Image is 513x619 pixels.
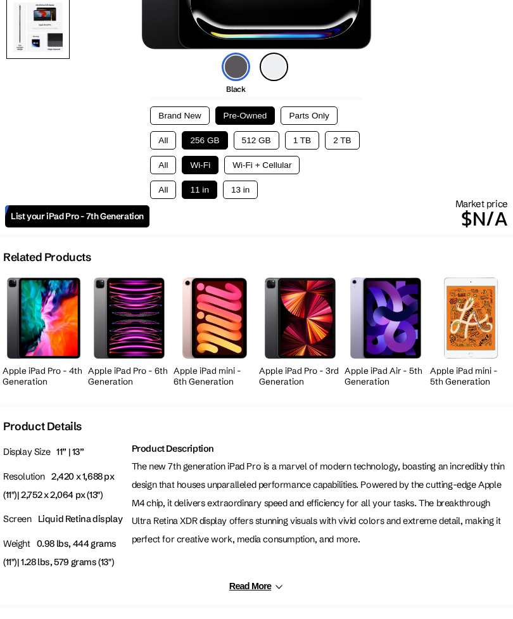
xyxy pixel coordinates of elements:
a: List your iPad Pro - 7th Generation [5,205,149,227]
span: 11” | 13” [56,446,84,457]
p: Resolution [3,468,125,504]
button: 13 in [223,181,258,199]
img: iPad Pro (3rd Generation) [265,278,336,358]
h2: Apple iPad Pro - 6th Generation [88,366,170,387]
p: Screen [3,510,125,528]
img: black-icon [222,53,250,81]
p: $N/A [149,203,508,234]
button: 11 in [182,181,217,199]
h2: Product Details [3,419,82,433]
p: The new 7th generation iPad Pro is a marvel of modern technology, boasting an incredibly thin des... [132,457,510,549]
span: 2,420 x 1,688 px (11")| 2,752 x 2,064 px (13") [3,471,115,501]
button: All [150,156,176,174]
button: Brand New [150,106,209,125]
img: iPad mini (6th Generation) [182,278,247,358]
span: Liquid Retina display [38,513,123,525]
span: List your iPad Pro - 7th Generation [11,211,144,222]
img: silver-icon [260,53,288,81]
a: iPad Pro (4th Generation) Apple iPad Pro - 4th Generation [3,271,85,390]
button: Wi-Fi [182,156,218,174]
button: Wi-Fi + Cellular [224,156,300,174]
button: All [150,131,176,150]
h2: Related Products [3,250,91,264]
div: Market price [149,198,508,234]
p: Weight [3,535,125,571]
button: Parts Only [281,106,337,125]
img: iPad Air (5th Generation) [350,278,421,358]
h2: Apple iPad Pro - 3rd Generation [259,366,341,387]
a: iPad Air (5th Generation) Apple iPad Air - 5th Generation [345,271,427,390]
span: 0.98 lbs, 444 grams (11")| 1.28 lbs, 579 grams (13") [3,538,117,568]
button: 1 TB [285,131,319,150]
button: 2 TB [325,131,359,150]
h2: Apple iPad Air - 5th Generation [345,366,427,387]
h2: Apple iPad mini - 6th Generation [174,366,256,387]
button: Pre-Owned [215,106,275,125]
p: Display Size [3,443,125,461]
button: 512 GB [234,131,279,150]
a: iPad mini (5th Generation) Apple iPad mini - 5th Generation [430,271,512,390]
span: Black [226,84,245,94]
a: iPad mini (6th Generation) Apple iPad mini - 6th Generation [174,271,256,390]
a: iPad Pro (3rd Generation) Apple iPad Pro - 3rd Generation [259,271,341,390]
img: iPad mini (5th Generation) [444,278,498,358]
button: Read More [229,581,284,592]
a: iPad Pro (6th Generation) Apple iPad Pro - 6th Generation [88,271,170,390]
img: iPad Pro (6th Generation) [94,278,165,358]
h2: Product Description [132,443,510,454]
h2: Apple iPad mini - 5th Generation [430,366,512,387]
h2: Apple iPad Pro - 4th Generation [3,366,85,387]
button: All [150,181,176,199]
button: 256 GB [182,131,227,150]
img: iPad Pro (4th Generation) [7,278,80,358]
